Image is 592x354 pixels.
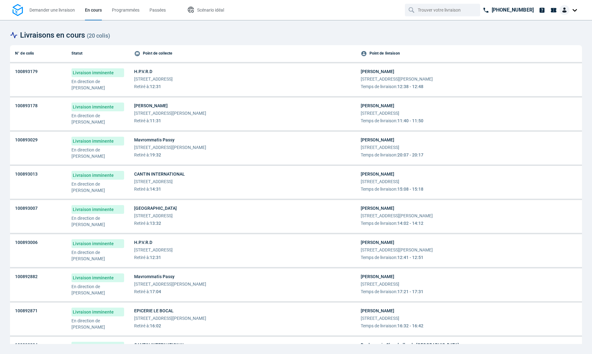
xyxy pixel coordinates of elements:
span: 11:40 - 11:50 [397,118,423,123]
span: H.P.V.R.D [134,68,173,75]
span: [PERSON_NAME] [361,273,423,280]
span: 12:38 - 12:48 [397,84,423,89]
span: 100893178 [15,103,38,109]
p: En direction de [PERSON_NAME] [71,113,124,125]
span: [STREET_ADDRESS] [361,281,423,287]
span: [PERSON_NAME] [134,103,206,109]
span: Retiré à [134,84,149,89]
div: Point de livraison [361,50,577,57]
span: 16:02 [150,323,161,328]
span: CANTIN INTERNATIONAL [134,171,185,177]
span: CANTIN INTERNATIONAL [134,342,185,348]
span: Livraisons en cours [20,30,110,40]
span: [STREET_ADDRESS] [361,110,423,116]
span: 100893007 [15,205,38,211]
th: Statut [66,45,129,62]
span: 12:41 - 12:51 [397,255,423,260]
span: 100893013 [15,171,38,177]
span: Temps de livraison [361,221,396,226]
span: [STREET_ADDRESS][PERSON_NAME] [361,76,433,82]
span: : [361,288,423,295]
span: 100892824 [15,342,38,348]
span: 100892882 [15,273,38,280]
span: [STREET_ADDRESS][PERSON_NAME] [361,247,433,253]
span: 14:31 [150,187,161,192]
span: [PERSON_NAME] [361,103,423,109]
span: Temps de livraison [361,152,396,157]
span: EPICERIE LE BOCAL [134,308,206,314]
span: [STREET_ADDRESS][PERSON_NAME] [134,110,206,116]
span: : [361,152,423,158]
span: [PERSON_NAME] [361,308,423,314]
span: Retiré à [134,323,149,328]
span: [STREET_ADDRESS] [134,76,173,82]
span: : [134,152,206,158]
span: : [134,254,173,261]
img: Client [559,5,569,15]
span: : [361,254,433,261]
img: Logo [13,4,23,16]
p: En direction de [PERSON_NAME] [71,215,124,228]
p: En direction de [PERSON_NAME] [71,283,124,296]
span: [STREET_ADDRESS] [361,315,423,321]
span: Temps de livraison [361,255,396,260]
span: : [361,323,423,329]
span: [STREET_ADDRESS] [134,178,185,185]
span: [STREET_ADDRESS][PERSON_NAME] [134,315,206,321]
span: En cours [85,8,102,13]
span: [PERSON_NAME] [361,68,433,75]
span: Livraison imminente [71,239,124,248]
span: 15:08 - 15:18 [397,187,423,192]
span: Livraison imminente [71,205,124,214]
span: Mavrommatis Passy [134,137,206,143]
span: Demander une livraison [29,8,75,13]
span: [STREET_ADDRESS] [134,213,177,219]
span: [PERSON_NAME] [361,205,433,211]
span: Livraison imminente [71,171,124,180]
span: Temps de livraison [361,118,396,123]
span: Mavrommatis Passy [134,273,206,280]
input: Trouver votre livraison [418,4,469,16]
th: N° de colis [10,45,66,62]
span: Retiré à [134,255,149,260]
span: 100893179 [15,68,38,75]
span: [STREET_ADDRESS] [361,144,423,151]
span: 17:04 [150,289,161,294]
span: Retiré à [134,187,149,192]
span: Retiré à [134,152,149,157]
p: En direction de [PERSON_NAME] [71,147,124,159]
span: : [134,186,185,192]
a: [PHONE_NUMBER] [480,4,536,16]
span: : [361,83,433,90]
span: 100892871 [15,308,38,314]
span: 14:02 - 14:12 [397,221,423,226]
span: 19:32 [150,152,161,157]
span: [STREET_ADDRESS][PERSON_NAME] [134,144,206,151]
span: Livraison imminente [71,273,124,282]
span: Livraison imminente [71,103,124,111]
span: : [134,288,206,295]
span: 12:31 [150,255,161,260]
span: 100893006 [15,239,38,246]
span: : [361,118,423,124]
span: : [134,323,206,329]
span: 12:31 [150,84,161,89]
p: En direction de [PERSON_NAME] [71,78,124,91]
span: Livraison imminente [71,342,124,351]
span: Retiré à [134,289,149,294]
p: En direction de [PERSON_NAME] [71,249,124,262]
span: : [361,220,433,226]
div: Point de collecte [134,50,351,57]
span: [STREET_ADDRESS] [361,178,423,185]
span: Passées [149,8,166,13]
p: [PHONE_NUMBER] [492,6,534,14]
span: H.P.V.R.D [134,239,173,246]
span: Livraison imminente [71,308,124,316]
p: En direction de [PERSON_NAME] [71,181,124,193]
span: [STREET_ADDRESS][PERSON_NAME] [361,213,433,219]
span: 13:32 [150,221,161,226]
span: Programmées [112,8,139,13]
span: [STREET_ADDRESS] [134,247,173,253]
span: [GEOGRAPHIC_DATA] [134,205,177,211]
span: Temps de livraison [361,289,396,294]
